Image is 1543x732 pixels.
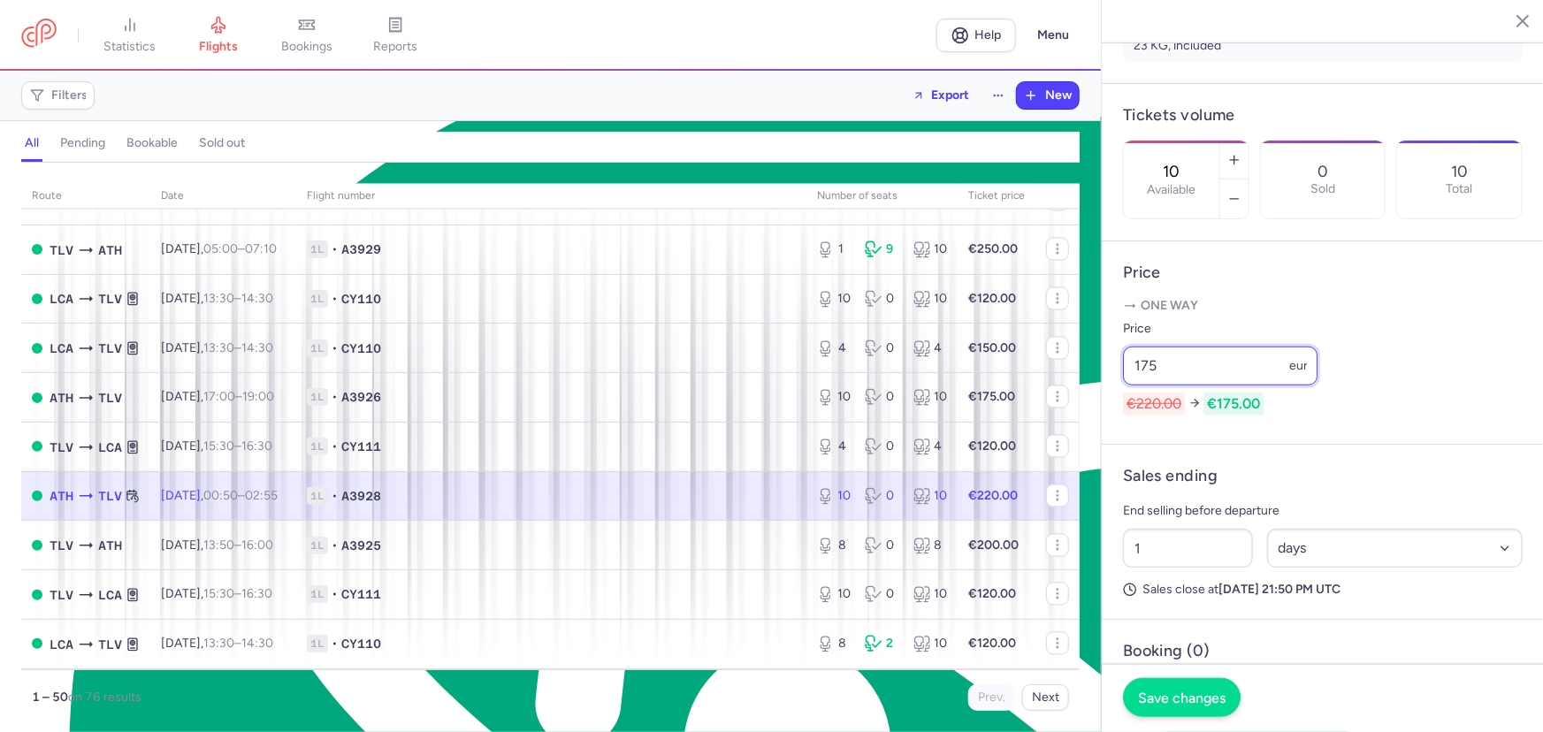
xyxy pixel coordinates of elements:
p: 10 [1451,163,1468,180]
span: €175.00 [1203,393,1264,416]
input: --- [1123,347,1318,385]
strong: 1 – 50 [32,690,68,705]
span: • [332,240,338,258]
span: New [1045,88,1072,103]
span: TLV [50,536,73,555]
span: LCA [50,339,73,358]
span: – [203,241,277,256]
button: Filters [22,82,94,109]
div: 0 [865,537,898,554]
span: statistics [104,39,157,55]
time: 15:30 [203,438,234,454]
span: – [203,636,273,651]
h4: bookable [126,135,178,151]
a: Help [936,19,1016,52]
span: A3928 [341,487,381,505]
div: 10 [913,388,947,406]
p: End selling before departure [1123,500,1523,522]
span: 1L [307,290,328,308]
h4: pending [60,135,105,151]
span: on 76 results [68,690,141,705]
span: – [203,389,274,404]
button: Prev. [968,684,1015,711]
span: TLV [50,438,73,457]
div: 4 [817,339,851,357]
span: • [332,438,338,455]
div: 0 [865,487,898,505]
span: CY111 [341,585,381,603]
time: 13:50 [203,538,234,553]
div: 10 [913,585,947,603]
time: 16:30 [241,438,272,454]
time: 16:30 [241,586,272,601]
h4: sold out [199,135,245,151]
div: 2 [865,635,898,652]
th: number of seats [806,184,958,210]
div: 0 [865,339,898,357]
span: TLV [50,585,73,605]
span: Export [931,88,969,102]
span: eur [1289,358,1308,373]
div: 0 [865,388,898,406]
time: 02:55 [245,488,278,503]
span: A3929 [341,240,381,258]
time: 19:00 [242,389,274,404]
span: reports [373,39,417,55]
div: 1 [817,240,851,258]
div: 8 [817,537,851,554]
span: [DATE], [161,636,273,651]
time: 16:00 [241,538,273,553]
a: reports [351,16,439,55]
time: 14:30 [241,291,273,306]
span: TLV [98,289,122,309]
strong: €120.00 [968,291,1016,306]
span: 1L [307,537,328,554]
button: New [1017,82,1079,109]
time: 13:30 [203,340,234,355]
time: 14:30 [241,636,273,651]
div: 0 [865,438,898,455]
span: – [203,340,273,355]
li: 23 KG, included [1123,30,1523,62]
span: 1L [307,487,328,505]
span: Help [975,28,1002,42]
span: [DATE], [161,538,273,553]
th: date [150,184,296,210]
h4: Booking (0) [1123,641,1210,661]
div: 10 [913,487,947,505]
h4: Price [1123,263,1523,283]
div: 4 [913,339,947,357]
span: CY111 [341,438,381,455]
span: Filters [51,88,88,103]
strong: €120.00 [968,586,1016,601]
strong: €150.00 [968,340,1016,355]
div: 10 [913,635,947,652]
span: 1L [307,438,328,455]
span: ATH [98,240,122,260]
span: – [203,488,278,503]
th: route [21,184,150,210]
div: 10 [817,487,851,505]
div: 10 [913,240,947,258]
span: €220.00 [1123,393,1185,416]
div: 8 [817,635,851,652]
span: • [332,585,338,603]
span: 1L [307,388,328,406]
span: 1L [307,240,328,258]
span: Save changes [1138,690,1226,705]
label: Price [1123,318,1318,339]
button: Next [1022,684,1069,711]
span: • [332,388,338,406]
th: Ticket price [958,184,1035,210]
strong: €120.00 [968,438,1016,454]
time: 17:00 [203,389,235,404]
label: Available [1147,183,1195,197]
div: 10 [817,290,851,308]
p: 0 [1318,163,1328,180]
span: LCA [98,438,122,457]
span: – [203,291,273,306]
span: • [332,635,338,652]
span: [DATE], [161,340,273,355]
div: 10 [817,388,851,406]
p: Sales close at [1123,582,1523,598]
